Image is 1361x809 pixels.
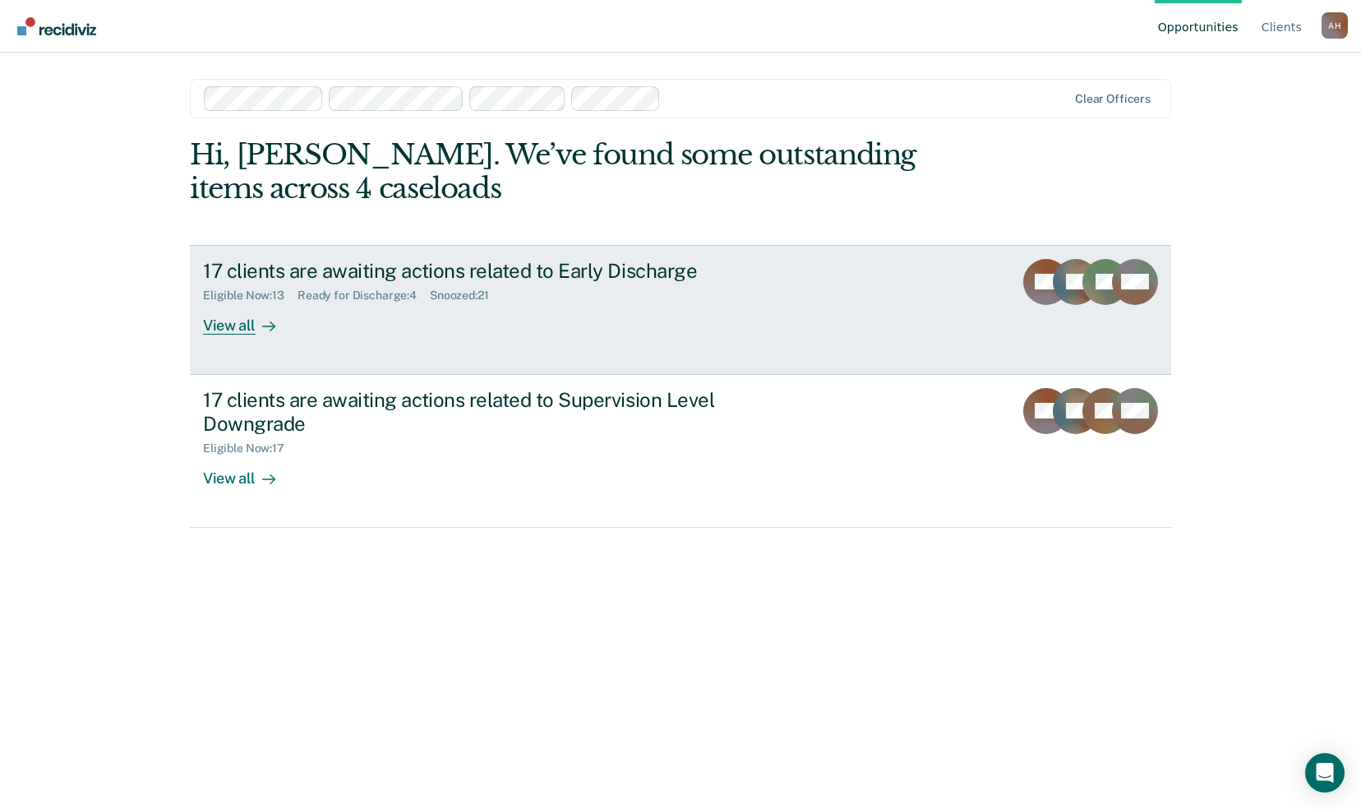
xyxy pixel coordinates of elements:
div: Eligible Now : 13 [203,289,298,303]
a: 17 clients are awaiting actions related to Early DischargeEligible Now:13Ready for Discharge:4Sno... [190,245,1171,375]
img: Recidiviz [17,17,96,35]
div: 17 clients are awaiting actions related to Supervision Level Downgrade [203,388,780,436]
div: Snoozed : 21 [430,289,502,303]
a: 17 clients are awaiting actions related to Supervision Level DowngradeEligible Now:17View all [190,375,1171,528]
div: Ready for Discharge : 4 [298,289,430,303]
div: A H [1322,12,1348,39]
button: Profile dropdown button [1322,12,1348,39]
div: Clear officers [1075,92,1151,106]
div: View all [203,303,295,335]
div: Hi, [PERSON_NAME]. We’ve found some outstanding items across 4 caseloads [190,138,975,206]
div: View all [203,455,295,488]
div: Open Intercom Messenger [1305,753,1345,793]
div: 17 clients are awaiting actions related to Early Discharge [203,259,780,283]
div: Eligible Now : 17 [203,441,298,455]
